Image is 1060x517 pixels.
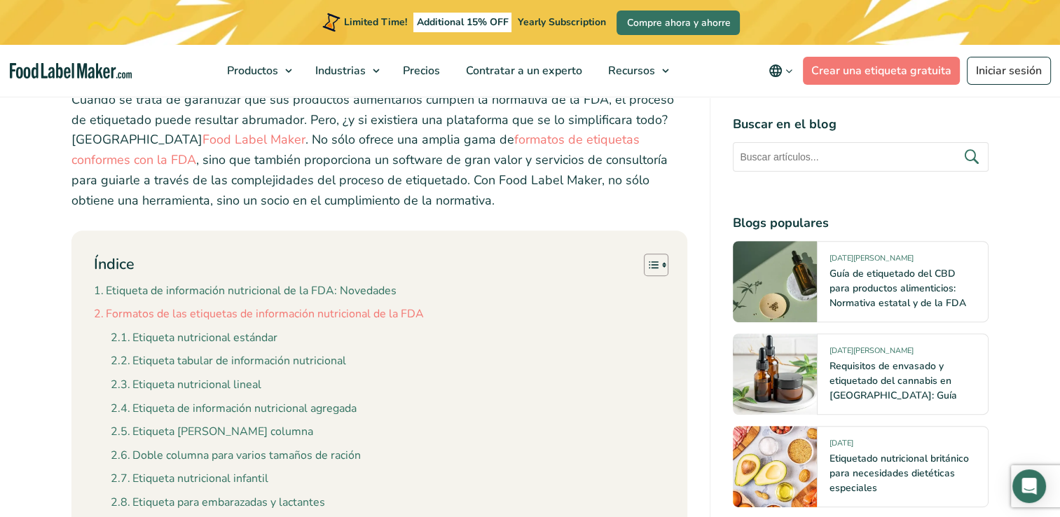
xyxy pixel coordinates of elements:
h4: Buscar en el blog [733,115,989,134]
input: Buscar artículos... [733,142,989,172]
a: Recursos [596,45,676,97]
a: Toggle Table of Content [633,253,665,277]
a: Crear una etiqueta gratuita [803,57,960,85]
span: [DATE][PERSON_NAME] [829,345,913,361]
a: Etiqueta de información nutricional de la FDA: Novedades [94,282,397,301]
h4: Blogs populares [733,214,989,233]
a: Productos [214,45,299,97]
span: Precios [399,63,441,78]
a: Iniciar sesión [967,57,1051,85]
a: Guía de etiquetado del CBD para productos alimenticios: Normativa estatal y de la FDA [829,267,965,310]
span: Limited Time! [344,15,407,29]
p: Índice [94,254,135,275]
a: Formatos de las etiquetas de información nutricional de la FDA [94,305,424,324]
span: Additional 15% OFF [413,13,512,32]
a: Contratar a un experto [453,45,592,97]
a: Food Label Maker [202,131,305,148]
a: Etiqueta nutricional infantil [111,470,268,488]
a: Compre ahora y ahorre [617,11,740,35]
a: Etiquetado nutricional británico para necesidades dietéticas especiales [829,452,968,495]
p: Cuando se trata de garantizar que sus productos alimentarios cumplen la normativa de la FDA, el p... [71,90,688,211]
a: Etiqueta tabular de información nutricional [111,352,346,371]
a: Doble columna para varios tamaños de ración [111,447,361,465]
a: Etiqueta [PERSON_NAME] columna [111,423,313,441]
a: Etiqueta nutricional estándar [111,329,277,347]
a: Etiqueta para embarazadas y lactantes [111,494,325,512]
span: Industrias [311,63,367,78]
a: Etiqueta nutricional lineal [111,376,261,394]
span: Recursos [604,63,656,78]
span: Productos [223,63,280,78]
span: [DATE][PERSON_NAME] [829,253,913,269]
span: [DATE] [829,438,853,454]
span: Contratar a un experto [462,63,584,78]
a: Requisitos de envasado y etiquetado del cannabis en [GEOGRAPHIC_DATA]: Guía [829,359,956,402]
a: Precios [390,45,450,97]
a: Industrias [303,45,387,97]
a: Etiqueta de información nutricional agregada [111,400,357,418]
div: Open Intercom Messenger [1012,469,1046,503]
span: Yearly Subscription [518,15,605,29]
